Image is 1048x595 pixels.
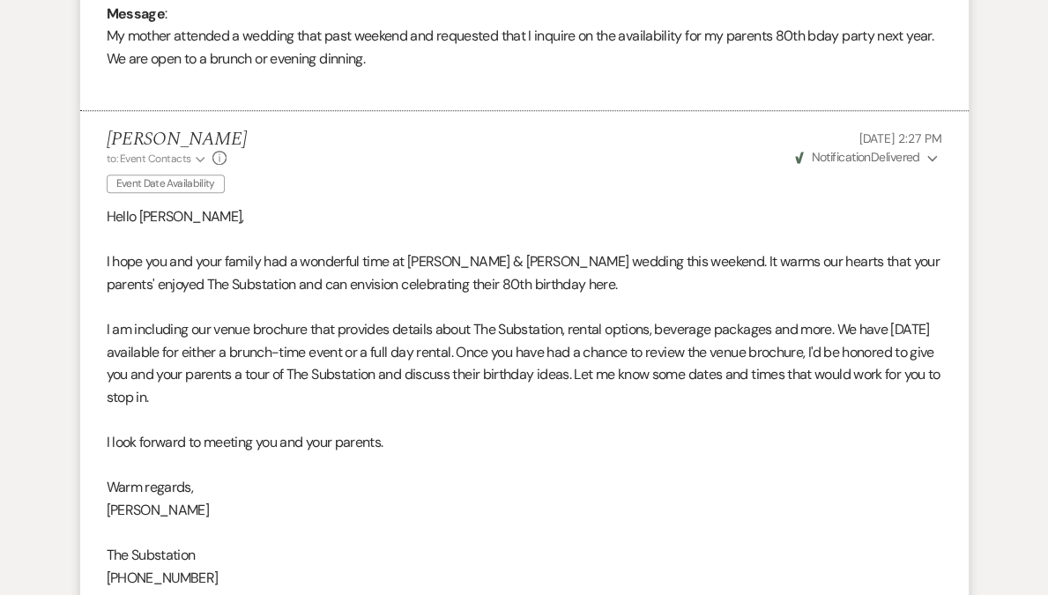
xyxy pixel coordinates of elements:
span: Delivered [795,149,920,165]
p: I am including our venue brochure that provides details about The Substation, rental options, bev... [107,318,942,408]
span: to: Event Contacts [107,152,191,166]
p: Warm regards, [107,476,942,499]
p: I look forward to meeting you and your parents. [107,431,942,454]
p: I hope you and your family had a wonderful time at [PERSON_NAME] & [PERSON_NAME] wedding this wee... [107,250,942,295]
span: Event Date Availability [107,175,225,193]
h5: [PERSON_NAME] [107,129,247,151]
p: [PERSON_NAME] [107,499,942,522]
button: to: Event Contacts [107,151,208,167]
b: Message [107,4,166,23]
p: Hello [PERSON_NAME], [107,205,942,228]
span: Notification [811,149,870,165]
span: [DATE] 2:27 PM [858,130,941,146]
p: The Substation [107,544,942,567]
p: [PHONE_NUMBER] [107,567,942,590]
button: NotificationDelivered [792,148,941,167]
